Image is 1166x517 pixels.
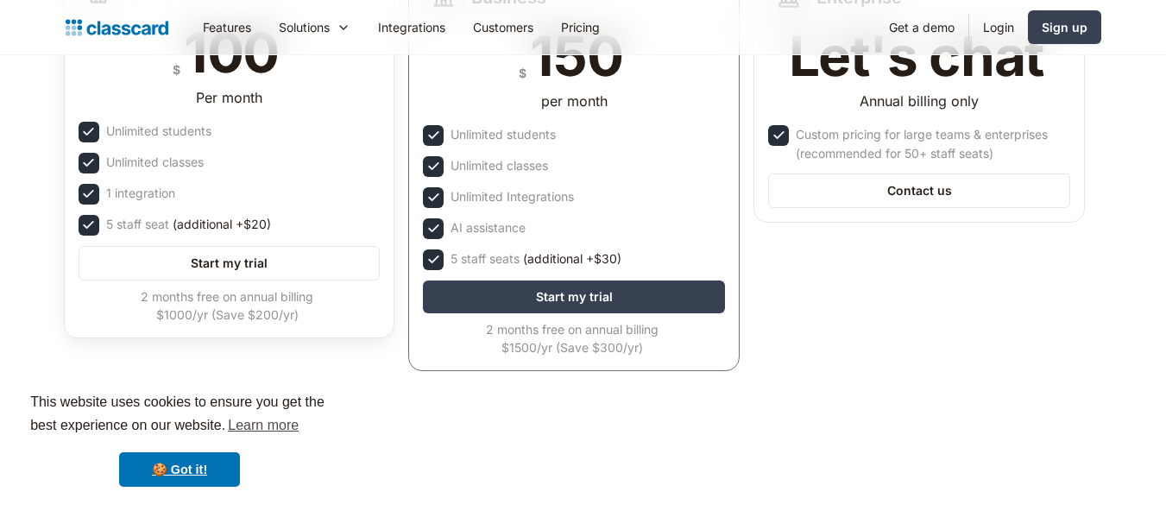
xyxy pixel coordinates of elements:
a: Sign up [1028,10,1101,44]
div: Unlimited students [451,125,556,144]
a: Pricing [547,8,614,47]
a: Integrations [364,8,459,47]
div: 5 staff seat [106,215,271,234]
a: Contact us [768,173,1070,208]
span: (additional +$20) [173,215,271,234]
div: Unlimited Integrations [451,187,574,206]
div: AI assistance [451,218,526,237]
a: Customers [459,8,547,47]
a: Login [969,8,1028,47]
div: $ [173,59,180,80]
div: Solutions [265,8,364,47]
a: Features [189,8,265,47]
div: 2 months free on annual billing $1000/yr (Save $200/yr) [79,287,377,324]
a: Get a demo [875,8,968,47]
div: Unlimited students [106,122,211,141]
iframe: Intercom live chat [1107,458,1149,500]
div: 5 staff seats [451,249,621,268]
a: Start my trial [79,246,381,281]
div: Let's chat [789,28,1044,84]
div: Annual billing only [860,91,979,111]
div: Solutions [279,18,330,36]
div: per month [541,91,608,111]
div: cookieconsent [14,375,345,503]
span: (additional +$30) [523,249,621,268]
a: home [66,16,168,40]
div: 100 [184,25,279,80]
span: This website uses cookies to ensure you get the best experience on our website. [30,392,329,438]
a: learn more about cookies [225,413,301,438]
a: dismiss cookie message [119,452,240,487]
div: $ [519,62,526,84]
div: Unlimited classes [106,153,204,172]
div: 1 integration [106,184,175,203]
div: 150 [530,28,622,84]
div: Custom pricing for large teams & enterprises (recommended for 50+ staff seats) [796,125,1067,163]
div: 2 months free on annual billing $1500/yr (Save $300/yr) [423,320,722,356]
a: Start my trial [423,281,725,313]
div: Sign up [1042,18,1087,36]
div: Unlimited classes [451,156,548,175]
div: Per month [196,87,262,108]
